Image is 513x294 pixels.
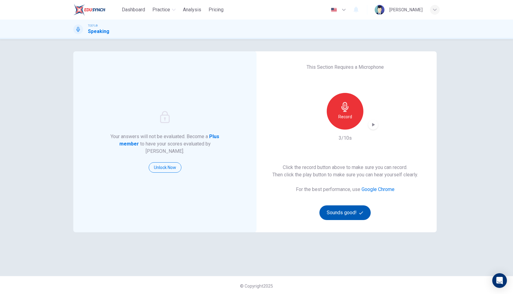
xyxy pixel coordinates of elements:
img: en [330,8,338,12]
h6: Record [338,113,352,120]
button: Dashboard [119,4,147,15]
button: Record [327,93,363,130]
a: Google Chrome [362,186,395,192]
span: TOEFL® [88,24,98,28]
h6: 3/10s [339,134,352,142]
button: Practice [150,4,178,15]
h6: This Section Requires a Microphone [307,64,384,71]
button: Pricing [206,4,226,15]
button: Unlock Now [149,162,181,173]
span: Pricing [209,6,224,13]
img: EduSynch logo [73,4,105,16]
span: Dashboard [122,6,145,13]
button: Analysis [180,4,204,15]
h6: Click the record button above to make sure you can record. Then click the play button to make sur... [272,164,418,178]
button: Sounds good! [319,205,371,220]
span: Analysis [183,6,201,13]
span: © Copyright 2025 [240,284,273,288]
h1: Speaking [88,28,109,35]
h6: Your answers will not be evaluated. Become a to have your scores evaluated by [PERSON_NAME]. [110,133,220,155]
div: Open Intercom Messenger [492,273,507,288]
h6: For the best performance, use [296,186,395,193]
a: EduSynch logo [73,4,119,16]
img: Profile picture [375,5,384,15]
div: [PERSON_NAME] [389,6,423,13]
span: Practice [152,6,170,13]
